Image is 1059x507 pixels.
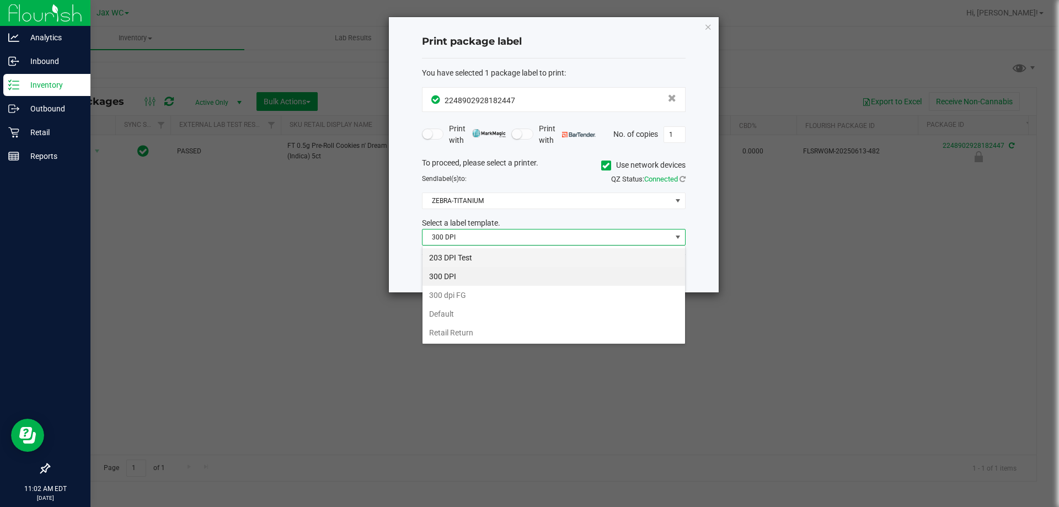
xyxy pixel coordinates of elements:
[8,127,19,138] inline-svg: Retail
[19,150,85,163] p: Reports
[422,35,686,49] h4: Print package label
[5,484,85,494] p: 11:02 AM EDT
[8,103,19,114] inline-svg: Outbound
[422,230,671,245] span: 300 DPI
[613,129,658,138] span: No. of copies
[644,175,678,183] span: Connected
[19,126,85,139] p: Retail
[562,132,596,137] img: bartender.png
[422,248,685,267] li: 203 DPI Test
[422,267,685,286] li: 300 DPI
[8,56,19,67] inline-svg: Inbound
[19,31,85,44] p: Analytics
[8,32,19,43] inline-svg: Analytics
[611,175,686,183] span: QZ Status:
[431,94,442,105] span: In Sync
[8,151,19,162] inline-svg: Reports
[422,305,685,323] li: Default
[422,68,564,77] span: You have selected 1 package label to print
[19,78,85,92] p: Inventory
[414,217,694,229] div: Select a label template.
[11,419,44,452] iframe: Resource center
[437,175,459,183] span: label(s)
[8,79,19,90] inline-svg: Inventory
[601,159,686,171] label: Use network devices
[422,193,671,209] span: ZEBRA-TITANIUM
[472,129,506,137] img: mark_magic_cybra.png
[422,175,467,183] span: Send to:
[422,67,686,79] div: :
[19,102,85,115] p: Outbound
[539,123,596,146] span: Print with
[19,55,85,68] p: Inbound
[422,323,685,342] li: Retail Return
[5,494,85,502] p: [DATE]
[414,157,694,174] div: To proceed, please select a printer.
[445,96,515,105] span: 2248902928182447
[449,123,506,146] span: Print with
[422,286,685,305] li: 300 dpi FG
